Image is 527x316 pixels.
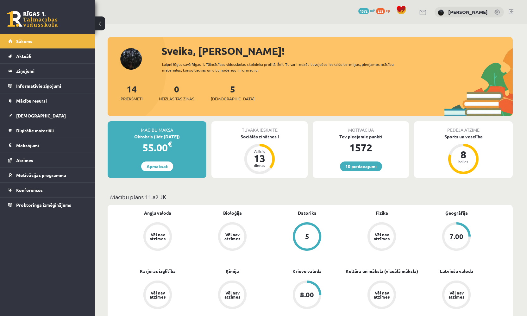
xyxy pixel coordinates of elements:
[270,222,344,252] a: 5
[8,198,87,212] a: Proktoringa izmēģinājums
[211,133,308,175] a: Sociālās zinātnes I Atlicis 13 dienas
[8,64,87,78] a: Ziņojumi
[226,268,239,275] a: Ķīmija
[346,268,418,275] a: Kultūra un māksla (vizuālā māksla)
[250,153,269,163] div: 13
[120,281,195,310] a: Vēl nav atzīmes
[300,291,314,298] div: 8.00
[16,38,32,44] span: Sākums
[376,8,393,13] a: 252 xp
[223,291,241,299] div: Vēl nav atzīmes
[121,83,142,102] a: 14Priekšmeti
[120,222,195,252] a: Vēl nav atzīmes
[16,98,47,104] span: Mācību resursi
[270,281,344,310] a: 8.00
[8,138,87,153] a: Maksājumi
[292,268,322,275] a: Krievu valoda
[144,210,171,216] a: Angļu valoda
[313,133,409,140] div: Tev pieejamie punkti
[223,232,241,241] div: Vēl nav atzīmes
[16,138,87,153] legend: Maksājumi
[223,210,242,216] a: Bioloģija
[168,139,172,149] span: €
[414,133,513,140] div: Sports un veselība
[211,83,254,102] a: 5[DEMOGRAPHIC_DATA]
[414,121,513,133] div: Pēdējā atzīme
[438,9,444,16] img: Karolina Rogalika
[454,160,473,163] div: balles
[162,61,405,73] div: Laipni lūgts savā Rīgas 1. Tālmācības vidusskolas skolnieka profilā. Šeit Tu vari redzēt tuvojošo...
[16,128,54,133] span: Digitālie materiāli
[195,222,270,252] a: Vēl nav atzīmes
[8,183,87,197] a: Konferences
[448,291,465,299] div: Vēl nav atzīmes
[16,64,87,78] legend: Ziņojumi
[419,222,494,252] a: 7.00
[358,8,375,13] a: 1572 mP
[340,161,382,171] a: 10 piedāvājumi
[211,96,254,102] span: [DEMOGRAPHIC_DATA]
[386,8,390,13] span: xp
[108,133,206,140] div: Oktobris (līdz [DATE])
[373,232,391,241] div: Vēl nav atzīmes
[440,268,473,275] a: Latviešu valoda
[140,268,176,275] a: Karjeras izglītība
[108,121,206,133] div: Mācību maksa
[121,96,142,102] span: Priekšmeti
[358,8,369,14] span: 1572
[445,210,468,216] a: Ģeogrāfija
[7,11,58,27] a: Rīgas 1. Tālmācības vidusskola
[8,153,87,167] a: Atzīmes
[414,133,513,175] a: Sports un veselība 8 balles
[16,157,33,163] span: Atzīmes
[16,79,87,93] legend: Informatīvie ziņojumi
[8,34,87,48] a: Sākums
[8,93,87,108] a: Mācību resursi
[159,96,194,102] span: Neizlasītās ziņas
[344,222,419,252] a: Vēl nav atzīmes
[8,108,87,123] a: [DEMOGRAPHIC_DATA]
[141,161,173,171] a: Apmaksāt
[195,281,270,310] a: Vēl nav atzīmes
[110,193,510,201] p: Mācību plāns 11.a2 JK
[211,133,308,140] div: Sociālās zinātnes I
[8,49,87,63] a: Aktuāli
[305,233,309,240] div: 5
[149,232,166,241] div: Vēl nav atzīmes
[313,140,409,155] div: 1572
[376,8,385,14] span: 252
[370,8,375,13] span: mP
[250,149,269,153] div: Atlicis
[16,187,43,193] span: Konferences
[449,233,463,240] div: 7.00
[16,53,31,59] span: Aktuāli
[344,281,419,310] a: Vēl nav atzīmes
[108,140,206,155] div: 55.00
[298,210,317,216] a: Datorika
[250,163,269,167] div: dienas
[8,168,87,182] a: Motivācijas programma
[448,9,488,15] a: [PERSON_NAME]
[149,291,166,299] div: Vēl nav atzīmes
[211,121,308,133] div: Tuvākā ieskaite
[454,149,473,160] div: 8
[376,210,388,216] a: Fizika
[8,79,87,93] a: Informatīvie ziņojumi
[313,121,409,133] div: Motivācija
[419,281,494,310] a: Vēl nav atzīmes
[16,113,66,118] span: [DEMOGRAPHIC_DATA]
[159,83,194,102] a: 0Neizlasītās ziņas
[8,123,87,138] a: Digitālie materiāli
[16,172,66,178] span: Motivācijas programma
[161,43,513,59] div: Sveika, [PERSON_NAME]!
[16,202,71,208] span: Proktoringa izmēģinājums
[373,291,391,299] div: Vēl nav atzīmes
